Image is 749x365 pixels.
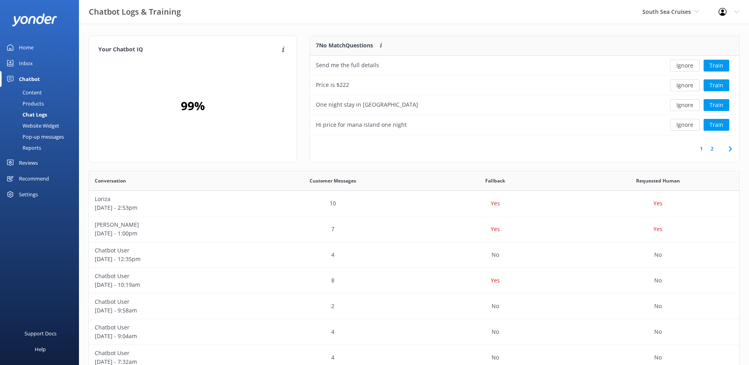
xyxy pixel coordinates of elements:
div: Help [35,341,46,357]
p: No [492,302,499,310]
div: Pop-up messages [5,131,64,142]
div: Recommend [19,171,49,186]
p: [DATE] - 12:35pm [95,255,246,263]
div: Chat Logs [5,109,47,120]
p: [DATE] - 9:58am [95,306,246,315]
p: 7 No Match Questions [316,41,373,50]
p: 4 [331,250,334,259]
p: Yes [491,199,500,208]
div: row [89,319,739,345]
div: Reviews [19,155,38,171]
p: Chatbot User [95,297,246,306]
span: Fallback [485,177,505,184]
p: 2 [331,302,334,310]
div: row [310,115,739,135]
p: No [492,327,499,336]
p: No [654,327,662,336]
div: Chatbot [19,71,40,87]
div: Website Widget [5,120,59,131]
h2: 99 % [181,96,205,115]
p: No [654,353,662,362]
p: No [492,250,499,259]
p: 4 [331,353,334,362]
div: Products [5,98,44,109]
div: Send me the full details [316,61,379,70]
span: South Sea Cruises [642,8,691,15]
p: Yes [491,276,500,285]
div: row [310,95,739,115]
p: 10 [330,199,336,208]
a: Reports [5,142,79,153]
span: Conversation [95,177,126,184]
button: Train [704,99,729,111]
p: Yes [491,225,500,233]
button: Ignore [670,99,700,111]
span: Requested Human [636,177,680,184]
a: Content [5,87,79,98]
div: row [310,56,739,75]
button: Train [704,60,729,71]
button: Train [704,119,729,131]
p: [DATE] - 10:19am [95,280,246,289]
a: Pop-up messages [5,131,79,142]
button: Ignore [670,119,700,131]
p: No [654,276,662,285]
div: row [310,75,739,95]
p: 8 [331,276,334,285]
div: Reports [5,142,41,153]
a: 1 [696,145,707,152]
div: Inbox [19,55,33,71]
h3: Chatbot Logs & Training [89,6,181,18]
button: Train [704,79,729,91]
div: Support Docs [24,325,56,341]
p: No [654,250,662,259]
p: No [654,302,662,310]
p: Chatbot User [95,246,246,255]
button: Ignore [670,60,700,71]
p: [DATE] - 2:53pm [95,203,246,212]
div: row [89,191,739,216]
p: Chatbot User [95,349,246,357]
p: Chatbot User [95,323,246,332]
div: Hi price for mana island one night [316,120,407,129]
div: Price is $222 [316,81,349,89]
div: row [89,268,739,294]
div: One night stay in [GEOGRAPHIC_DATA] [316,100,418,109]
img: yonder-white-logo.png [12,13,57,26]
div: grid [310,56,739,135]
a: 2 [707,145,717,152]
div: Settings [19,186,38,202]
p: Yes [653,225,663,233]
div: Content [5,87,42,98]
a: Products [5,98,79,109]
div: row [89,216,739,242]
a: Website Widget [5,120,79,131]
a: Chat Logs [5,109,79,120]
p: No [492,353,499,362]
h4: Your Chatbot IQ [98,45,280,54]
p: [DATE] - 9:04am [95,332,246,341]
div: row [89,294,739,319]
p: [DATE] - 1:00pm [95,229,246,238]
p: Yes [653,199,663,208]
p: 7 [331,225,334,233]
div: row [89,242,739,268]
button: Ignore [670,79,700,91]
div: Home [19,40,34,55]
span: Customer Messages [310,177,356,184]
p: [PERSON_NAME] [95,220,246,229]
p: 4 [331,327,334,336]
p: Loriza [95,195,246,203]
p: Chatbot User [95,272,246,280]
